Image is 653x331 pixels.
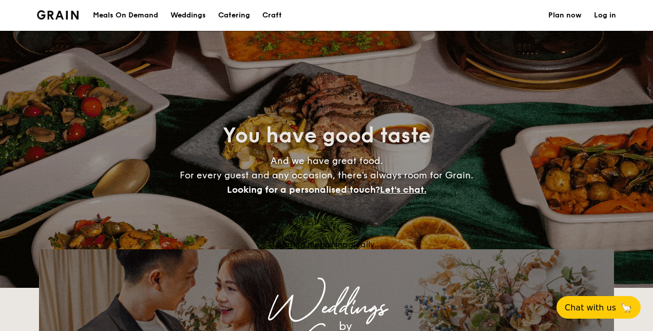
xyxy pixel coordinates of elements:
[556,296,641,319] button: Chat with us🦙
[129,299,524,317] div: Weddings
[620,302,632,314] span: 🦙
[565,303,616,312] span: Chat with us
[37,10,79,20] img: Grain
[39,240,614,249] div: Loading menus magically...
[37,10,79,20] a: Logotype
[380,184,427,195] span: Let's chat.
